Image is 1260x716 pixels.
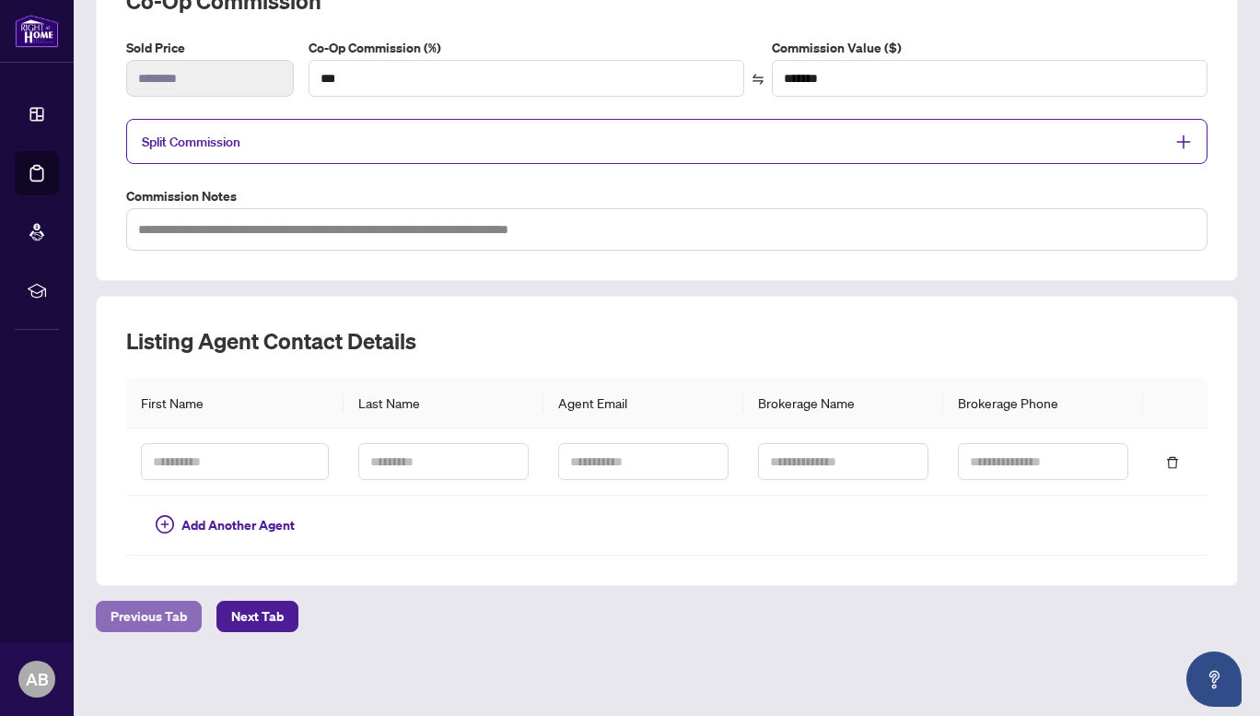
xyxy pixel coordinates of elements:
[231,602,284,631] span: Next Tab
[141,511,309,540] button: Add Another Agent
[772,38,1207,58] label: Commission Value ($)
[126,326,1207,356] h2: Listing Agent Contact Details
[126,378,344,428] th: First Name
[126,38,294,58] label: Sold Price
[181,515,295,535] span: Add Another Agent
[216,601,298,632] button: Next Tab
[743,378,943,428] th: Brokerage Name
[26,666,49,692] span: AB
[943,378,1143,428] th: Brokerage Phone
[156,515,174,534] span: plus-circle
[1166,456,1179,469] span: delete
[111,602,187,631] span: Previous Tab
[309,38,744,58] label: Co-Op Commission (%)
[752,73,764,86] span: swap
[15,14,59,48] img: logo
[126,119,1207,164] div: Split Commission
[96,601,202,632] button: Previous Tab
[344,378,543,428] th: Last Name
[126,186,1207,206] label: Commission Notes
[1186,651,1242,707] button: Open asap
[543,378,743,428] th: Agent Email
[142,134,240,150] span: Split Commission
[1175,134,1192,150] span: plus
